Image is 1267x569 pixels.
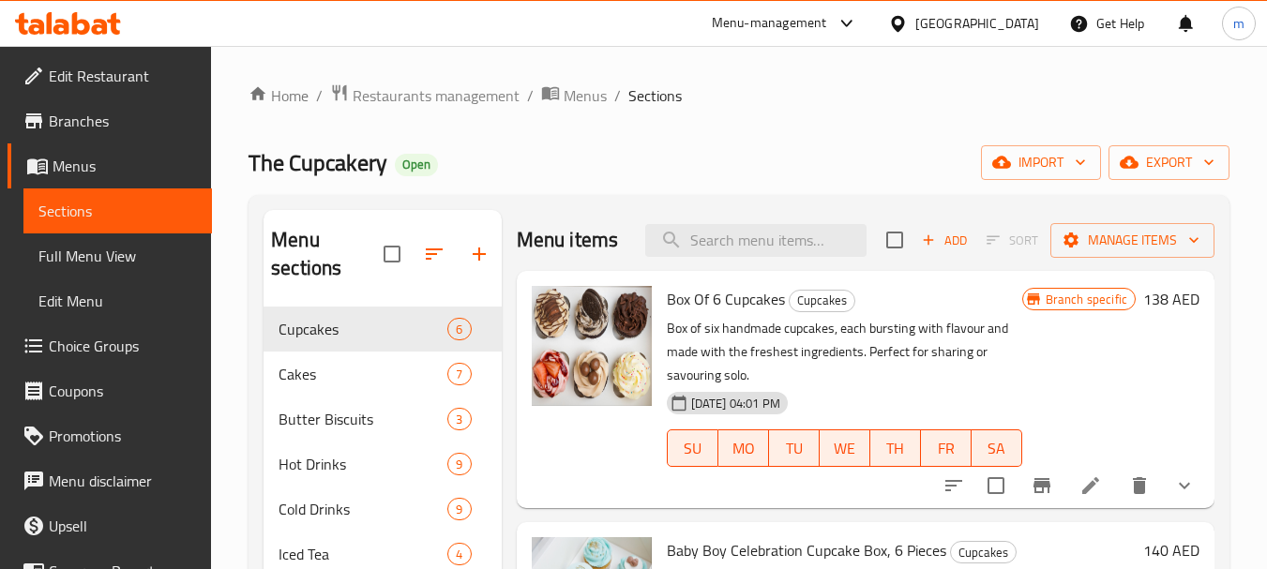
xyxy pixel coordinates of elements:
span: Branches [49,110,197,132]
li: / [527,84,534,107]
button: show more [1162,463,1207,508]
a: Restaurants management [330,83,520,108]
span: Menus [53,155,197,177]
button: export [1109,145,1229,180]
span: MO [726,435,762,462]
button: import [981,145,1101,180]
a: Branches [8,98,212,143]
span: Select section first [974,226,1050,255]
span: Baby Boy Celebration Cupcake Box, 6 Pieces [667,536,946,564]
a: Edit menu item [1079,474,1102,497]
a: Edit Menu [23,278,212,323]
svg: Show Choices [1173,474,1196,497]
div: items [447,543,471,565]
span: 9 [448,456,470,473]
span: Cupcakes [790,290,854,311]
h6: 140 AED [1143,537,1199,563]
a: Home [249,84,309,107]
span: Add [919,230,970,251]
span: WE [827,435,863,462]
h6: 138 AED [1143,286,1199,312]
span: export [1124,151,1214,174]
span: TH [878,435,913,462]
img: Box Of 6 Cupcakes [532,286,652,406]
div: Cupcakes [789,290,855,312]
span: Branch specific [1038,291,1135,308]
button: WE [820,429,870,467]
input: search [645,224,867,257]
span: Coupons [49,380,197,402]
span: Open [395,157,438,172]
button: TU [769,429,820,467]
a: Menus [541,83,607,108]
span: [DATE] 04:01 PM [684,395,788,412]
div: Iced Tea [279,543,447,565]
h2: Menu items [517,226,619,254]
span: Menu disclaimer [49,470,197,492]
p: Box of six handmade cupcakes, each bursting with flavour and made with the freshest ingredients. ... [667,317,1022,387]
span: 9 [448,501,470,518]
li: / [316,84,323,107]
div: items [447,498,471,520]
button: TH [870,429,921,467]
a: Full Menu View [23,233,212,278]
div: items [447,408,471,430]
div: Cold Drinks9 [264,487,501,532]
h2: Menu sections [271,226,383,282]
div: Cupcakes [950,541,1017,563]
a: Menus [8,143,212,188]
a: Coupons [8,368,212,413]
span: Add item [914,226,974,255]
div: Hot Drinks9 [264,442,501,487]
span: Sort sections [412,232,457,277]
span: import [996,151,1086,174]
a: Menu disclaimer [8,458,212,503]
span: TU [777,435,812,462]
span: Sections [628,84,682,107]
span: Upsell [49,515,197,537]
a: Sections [23,188,212,233]
span: Edit Menu [38,290,197,312]
span: Full Menu View [38,245,197,267]
div: Cold Drinks [279,498,447,520]
div: Cupcakes6 [264,307,501,352]
li: / [614,84,621,107]
span: Restaurants management [353,84,520,107]
span: SA [979,435,1015,462]
span: Select to update [976,466,1016,505]
span: m [1233,13,1244,34]
span: Butter Biscuits [279,408,447,430]
div: Butter Biscuits3 [264,397,501,442]
button: Add [914,226,974,255]
button: SU [667,429,718,467]
div: items [447,453,471,475]
a: Promotions [8,413,212,458]
span: Choice Groups [49,335,197,357]
span: 4 [448,546,470,563]
a: Edit Restaurant [8,53,212,98]
div: Open [395,154,438,176]
button: SA [972,429,1022,467]
span: Box Of 6 Cupcakes [667,285,785,313]
span: Cupcakes [951,542,1016,563]
button: FR [921,429,972,467]
span: Sections [38,200,197,222]
span: 7 [448,366,470,383]
div: Hot Drinks [279,453,447,475]
span: SU [675,435,711,462]
span: Cakes [279,363,447,385]
div: items [447,363,471,385]
span: Cupcakes [279,318,447,340]
button: Manage items [1050,223,1214,258]
span: Edit Restaurant [49,65,197,87]
span: The Cupcakery [249,142,387,184]
span: 3 [448,411,470,428]
button: Branch-specific-item [1019,463,1064,508]
button: delete [1117,463,1162,508]
span: Menus [564,84,607,107]
div: Menu-management [712,12,827,35]
div: Cakes7 [264,352,501,397]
